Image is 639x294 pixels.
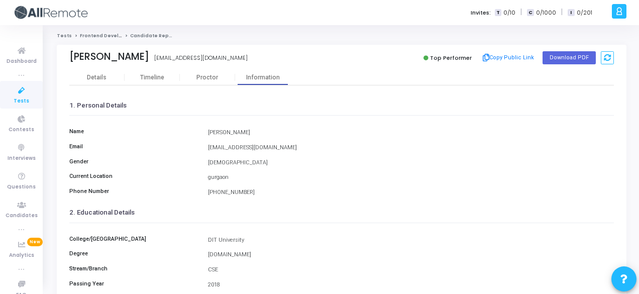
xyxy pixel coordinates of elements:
span: Contests [9,126,34,134]
div: 2018 [203,281,619,289]
span: Candidate Report [130,33,176,39]
span: New [27,238,43,246]
div: [PERSON_NAME] [69,51,149,62]
span: | [520,7,522,18]
h6: Passing Year [64,280,203,287]
img: logo [13,3,88,23]
div: Details [87,74,106,81]
span: C [527,9,534,17]
div: Information [235,74,290,81]
h6: Degree [64,250,203,257]
div: [DEMOGRAPHIC_DATA] [203,159,619,167]
label: Invites: [471,9,491,17]
span: 0/201 [577,9,592,17]
span: Tests [14,97,29,106]
span: | [561,7,563,18]
a: Frontend Developer (L4) [80,33,142,39]
div: [EMAIL_ADDRESS][DOMAIN_NAME] [154,54,248,62]
h6: Current Location [64,173,203,179]
div: gurgaon [203,173,619,182]
div: CSE [203,266,619,274]
div: [PHONE_NUMBER] [203,188,619,197]
div: DIT University [203,236,619,245]
h3: 2. Educational Details [69,209,614,217]
span: 0/1000 [536,9,556,17]
a: Tests [57,33,72,39]
div: Timeline [140,74,164,81]
button: Copy Public Link [480,50,538,65]
nav: breadcrumb [57,33,626,39]
span: Interviews [8,154,36,163]
span: Analytics [9,251,34,260]
h6: College/[GEOGRAPHIC_DATA] [64,236,203,242]
h6: Stream/Branch [64,265,203,272]
span: I [568,9,574,17]
button: Download PDF [543,51,596,64]
h6: Phone Number [64,188,203,194]
span: Top Performer [430,54,472,62]
div: [DOMAIN_NAME] [203,251,619,259]
span: Dashboard [7,57,37,66]
span: T [495,9,501,17]
h6: Email [64,143,203,150]
div: [EMAIL_ADDRESS][DOMAIN_NAME] [203,144,619,152]
div: [PERSON_NAME] [203,129,619,137]
h6: Name [64,128,203,135]
span: Candidates [6,212,38,220]
h3: 1. Personal Details [69,102,614,110]
span: 0/10 [503,9,515,17]
span: Questions [7,183,36,191]
div: Proctor [180,74,235,81]
h6: Gender [64,158,203,165]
